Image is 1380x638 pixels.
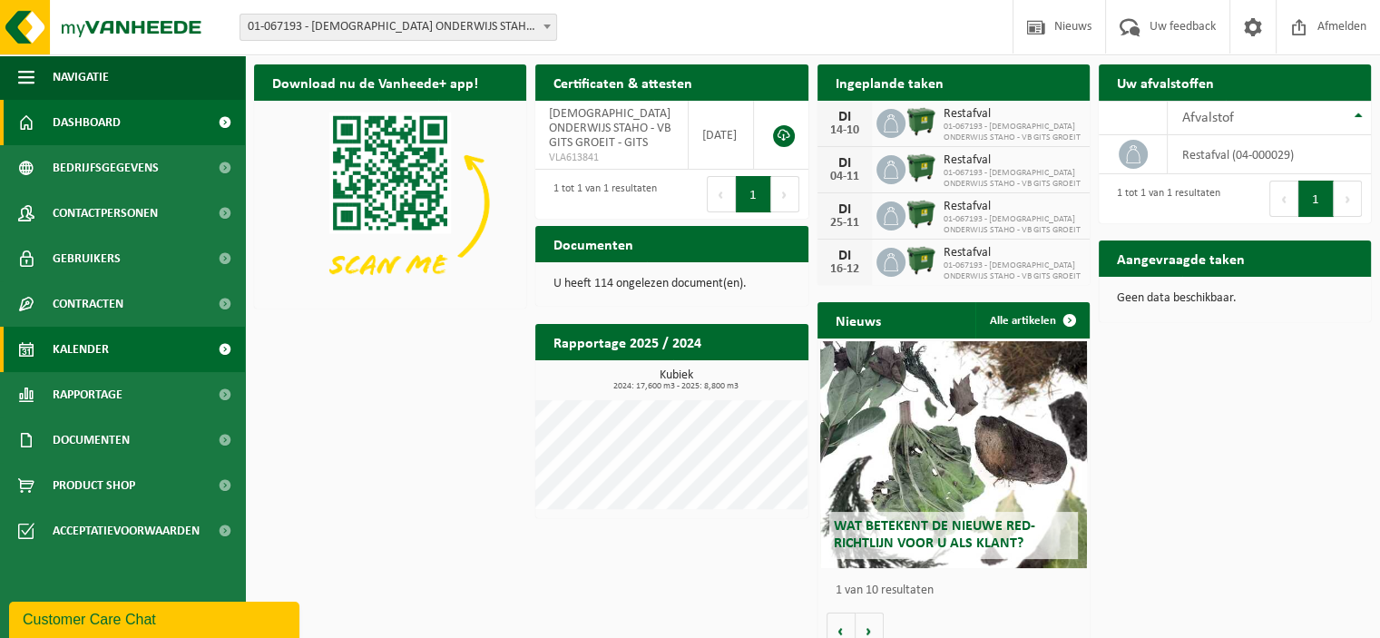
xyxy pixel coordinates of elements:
[9,598,303,638] iframe: chat widget
[905,152,936,183] img: WB-1100-HPE-GN-04
[944,214,1081,236] span: 01-067193 - [DEMOGRAPHIC_DATA] ONDERWIJS STAHO - VB GITS GROEIT
[1181,111,1233,125] span: Afvalstof
[944,168,1081,190] span: 01-067193 - [DEMOGRAPHIC_DATA] ONDERWIJS STAHO - VB GITS GROEIT
[254,64,496,100] h2: Download nu de Vanheede+ app!
[827,110,863,124] div: DI
[1108,179,1220,219] div: 1 tot 1 van 1 resultaten
[1117,292,1353,305] p: Geen data beschikbaar.
[771,176,799,212] button: Next
[544,369,807,391] h3: Kubiek
[905,199,936,230] img: WB-1100-HPE-GN-04
[820,341,1087,568] a: Wat betekent de nieuwe RED-richtlijn voor u als klant?
[817,64,962,100] h2: Ingeplande taken
[975,302,1088,339] a: Alle artikelen
[707,176,736,212] button: Previous
[689,101,755,170] td: [DATE]
[827,171,863,183] div: 04-11
[53,236,121,281] span: Gebruikers
[673,359,807,396] a: Bekijk rapportage
[53,100,121,145] span: Dashboard
[834,519,1035,551] span: Wat betekent de nieuwe RED-richtlijn voor u als klant?
[53,508,200,554] span: Acceptatievoorwaarden
[240,15,556,40] span: 01-067193 - KATHOLIEK ONDERWIJS STAHO - VB GITS GROEIT - GITS
[827,263,863,276] div: 16-12
[944,122,1081,143] span: 01-067193 - [DEMOGRAPHIC_DATA] ONDERWIJS STAHO - VB GITS GROEIT
[944,200,1081,214] span: Restafval
[736,176,771,212] button: 1
[53,54,109,100] span: Navigatie
[827,156,863,171] div: DI
[549,151,673,165] span: VLA613841
[827,217,863,230] div: 25-11
[549,107,671,150] span: [DEMOGRAPHIC_DATA] ONDERWIJS STAHO - VB GITS GROEIT - GITS
[53,327,109,372] span: Kalender
[1298,181,1334,217] button: 1
[827,124,863,137] div: 14-10
[53,191,158,236] span: Contactpersonen
[1099,240,1263,276] h2: Aangevraagde taken
[53,145,159,191] span: Bedrijfsgegevens
[240,14,557,41] span: 01-067193 - KATHOLIEK ONDERWIJS STAHO - VB GITS GROEIT - GITS
[1099,64,1232,100] h2: Uw afvalstoffen
[254,101,526,305] img: Download de VHEPlus App
[53,463,135,508] span: Product Shop
[827,202,863,217] div: DI
[944,153,1081,168] span: Restafval
[1269,181,1298,217] button: Previous
[1168,135,1371,174] td: restafval (04-000029)
[53,372,122,417] span: Rapportage
[1334,181,1362,217] button: Next
[836,584,1081,597] p: 1 van 10 resultaten
[944,246,1081,260] span: Restafval
[535,324,719,359] h2: Rapportage 2025 / 2024
[553,278,789,290] p: U heeft 114 ongelezen document(en).
[544,382,807,391] span: 2024: 17,600 m3 - 2025: 8,800 m3
[53,281,123,327] span: Contracten
[827,249,863,263] div: DI
[817,302,899,338] h2: Nieuws
[53,417,130,463] span: Documenten
[905,106,936,137] img: WB-1100-HPE-GN-04
[535,64,710,100] h2: Certificaten & attesten
[944,107,1081,122] span: Restafval
[544,174,657,214] div: 1 tot 1 van 1 resultaten
[535,226,651,261] h2: Documenten
[905,245,936,276] img: WB-1100-HPE-GN-04
[944,260,1081,282] span: 01-067193 - [DEMOGRAPHIC_DATA] ONDERWIJS STAHO - VB GITS GROEIT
